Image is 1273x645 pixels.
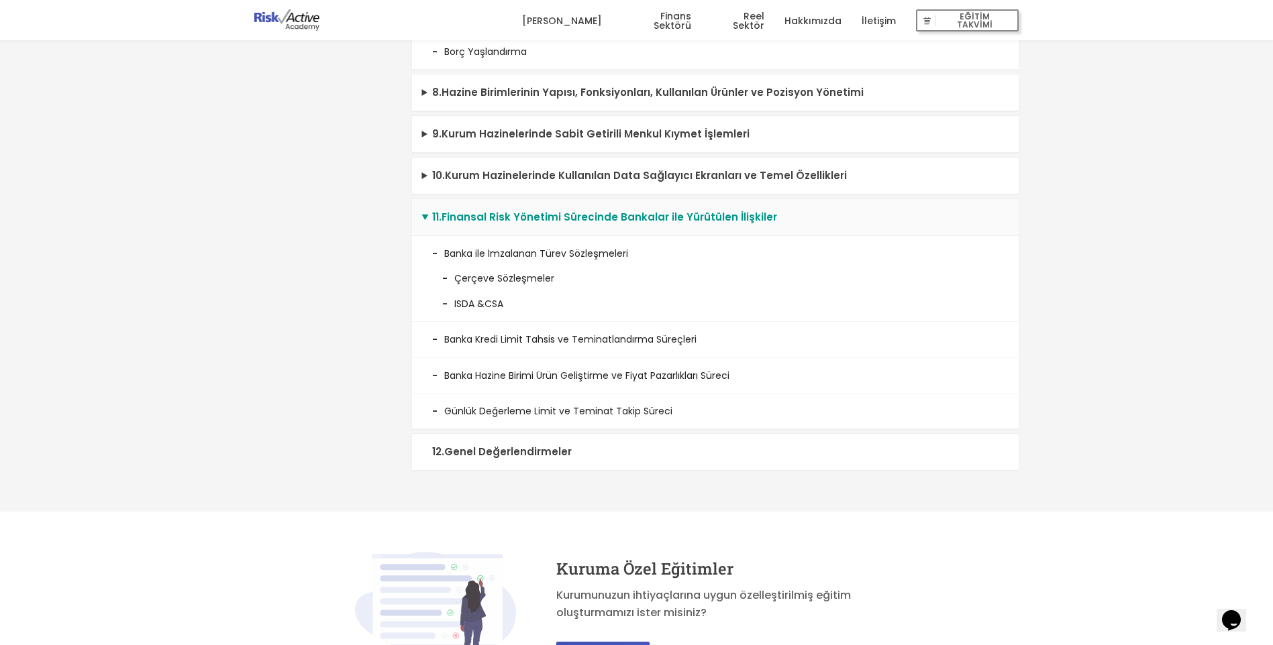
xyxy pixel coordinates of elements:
[935,11,1013,30] span: EĞİTİM TAKVİMİ
[432,261,999,286] li: Çerçeve Sözleşmeler
[556,561,919,577] h4: Kuruma Özel Eğitimler
[412,358,1019,394] li: Banka Hazine Birimi Ürün Geliştirme ve Fiyat Pazarlıkları Süreci
[412,434,1019,471] summary: 12.Genel Değerlendirmeler
[1217,591,1260,632] iframe: chat widget
[862,1,896,41] a: İletişim
[522,1,602,41] a: [PERSON_NAME]
[412,394,1019,429] li: Günlük Değerleme Limit ve Teminat Takip Süreci
[412,199,1019,236] summary: 11.Finansal Risk Yönetimi Sürecinde Bankalar ile Yürütülen İlişkiler
[916,9,1019,32] button: EĞİTİM TAKVİMİ
[412,116,1019,153] summary: 9.Kurum Hazinelerinde Sabit Getirili Menkul Kıymet İşlemleri
[412,322,1019,357] li: Banka Kredi Limit Tahsis ve Teminatlandırma Süreçleri
[784,1,842,41] a: Hakkımızda
[412,158,1019,194] summary: 10.Kurum Hazinelerinde Kullanılan Data Sağlayıcı Ekranları ve Temel Özellikleri
[622,1,691,41] a: Finans Sektörü
[412,236,1019,322] li: Banka ile İmzalanan Türev Sözleşmeleri
[412,74,1019,111] summary: 8.Hazine Birimlerinin Yapısı, Fonksiyonları, Kullanılan Ürünler ve Pozisyon Yönetimi
[412,34,1019,70] li: Borç Yaşlandırma
[432,286,999,311] li: ISDA &CSA
[254,9,320,31] img: logo-dark.png
[711,1,764,41] a: Reel Sektör
[556,587,919,621] p: Kurumunuzun ihtiyaçlarına uygun özelleştirilmiş eğitim oluşturmamızı ister misiniz?
[916,1,1019,41] a: EĞİTİM TAKVİMİ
